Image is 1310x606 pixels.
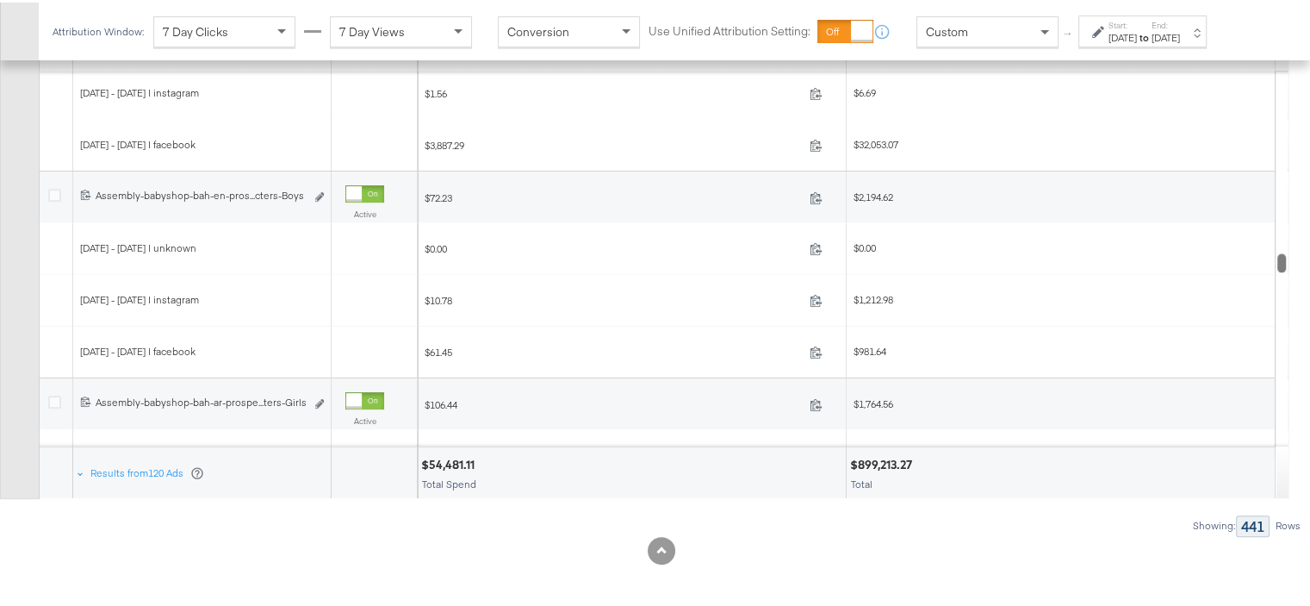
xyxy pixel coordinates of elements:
span: Total Spend [422,475,476,488]
div: Showing: [1192,517,1236,529]
div: $899,213.27 [850,454,917,471]
div: Assembly-babyshop-bah-ar-prospe...ters-Girls [96,393,305,407]
span: [DATE] - [DATE] | instagram [80,84,199,97]
div: Results from120 Ads [77,445,208,497]
span: $61.45 [425,343,803,356]
span: $0.00 [425,240,803,253]
span: 7 Day Views [339,22,405,37]
label: Active [345,413,384,424]
label: End: [1152,17,1180,28]
span: $10.78 [425,291,803,304]
span: $32,053.07 [854,135,898,148]
span: Custom [926,22,968,37]
span: Conversion [507,22,569,37]
label: Start: [1108,17,1137,28]
div: [DATE] [1108,28,1137,42]
span: $6.69 [854,84,876,97]
div: Rows [1275,517,1301,529]
div: Attribution Window: [52,23,145,35]
strong: to [1137,28,1152,41]
span: $72.23 [425,189,803,202]
div: Assembly-babyshop-bah-en-pros...cters-Boys [96,186,305,200]
span: $1,212.98 [854,291,893,303]
span: [DATE] - [DATE] | unknown [80,239,196,252]
span: [DATE] - [DATE] | instagram [80,291,199,303]
span: [DATE] - [DATE] | facebook [80,135,196,148]
div: 441 [1236,513,1270,534]
span: $1.56 [425,84,803,97]
span: $0.00 [854,239,876,252]
div: [DATE] [1152,28,1180,42]
span: 7 Day Clicks [163,22,228,37]
span: ↑ [1060,29,1077,35]
div: $54,481.11 [421,454,480,471]
span: $3,887.29 [425,136,803,149]
span: [DATE] - [DATE] | facebook [80,342,196,355]
span: Total [851,475,872,488]
span: $106.44 [425,396,803,409]
label: Active [345,206,384,217]
span: $981.64 [854,342,886,355]
label: Use Unified Attribution Setting: [649,21,810,37]
span: $1,764.56 [854,395,893,408]
div: Results from 120 Ads [90,464,204,478]
span: $2,194.62 [854,188,893,201]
